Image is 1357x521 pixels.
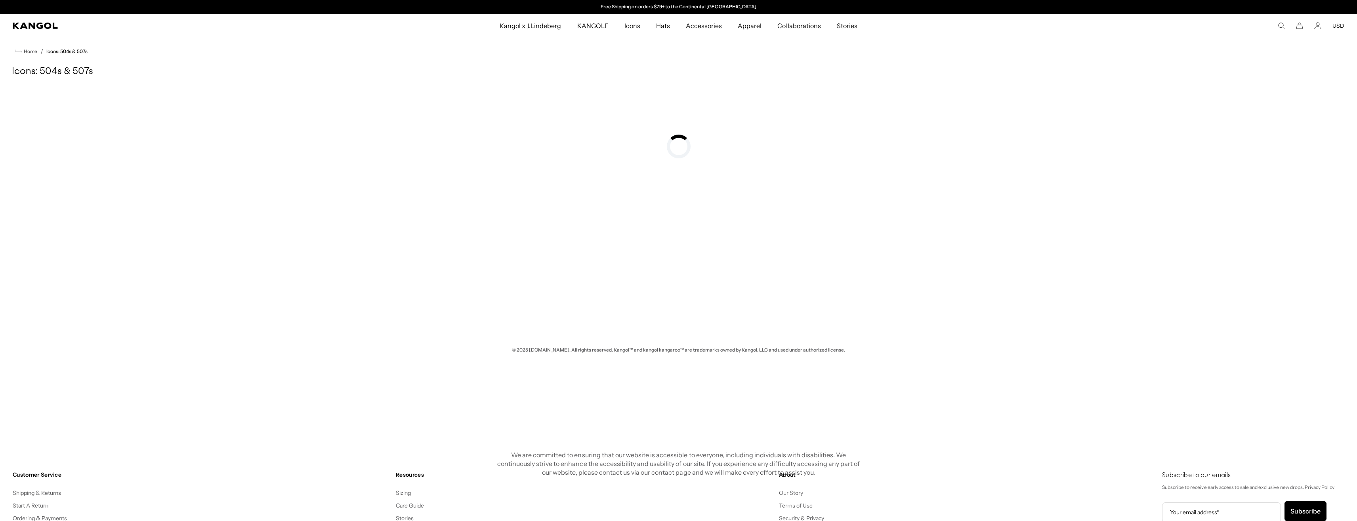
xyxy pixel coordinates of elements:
li: / [37,47,43,56]
span: Accessories [686,14,722,37]
a: Stories [829,14,865,37]
button: Subscribe [1284,501,1326,521]
a: Start A Return [13,502,48,509]
span: Collaborations [777,14,821,37]
a: Account [1314,22,1321,29]
h1: Icons: 504s & 507s [12,66,1345,78]
span: KANGOLF [577,14,609,37]
a: Hats [648,14,678,37]
a: Icons [616,14,648,37]
div: Announcement [597,4,760,10]
h4: Resources [396,471,773,478]
span: Kangol x J.Lindeberg [500,14,561,37]
a: KANGOLF [569,14,616,37]
div: 1 of 2 [597,4,760,10]
a: Free Shipping on orders $79+ to the Continental [GEOGRAPHIC_DATA] [601,4,756,10]
a: Shipping & Returns [13,489,61,496]
a: Terms of Use [779,502,813,509]
a: Kangol [13,23,332,29]
button: Cart [1296,22,1303,29]
button: USD [1332,22,1344,29]
span: Hats [656,14,670,37]
a: Home [15,48,37,55]
h4: Customer Service [13,471,389,478]
a: Accessories [678,14,730,37]
a: Sizing [396,489,411,496]
h4: About [779,471,1156,478]
p: We are committed to ensuring that our website is accessible to everyone, including individuals wi... [495,451,863,477]
a: Apparel [730,14,769,37]
span: Apparel [738,14,762,37]
a: Kangol x J.Lindeberg [492,14,569,37]
a: Care Guide [396,502,424,509]
a: Icons: 504s & 507s [46,49,88,54]
span: Icons [624,14,640,37]
slideshow-component: Announcement bar [597,4,760,10]
span: Home [22,49,37,54]
a: Our Story [779,489,803,496]
a: Collaborations [769,14,828,37]
span: Stories [837,14,857,37]
p: Subscribe to receive early access to sale and exclusive new drops. Privacy Policy [1162,483,1344,492]
h4: Subscribe to our emails [1162,471,1344,480]
summary: Search here [1278,22,1285,29]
